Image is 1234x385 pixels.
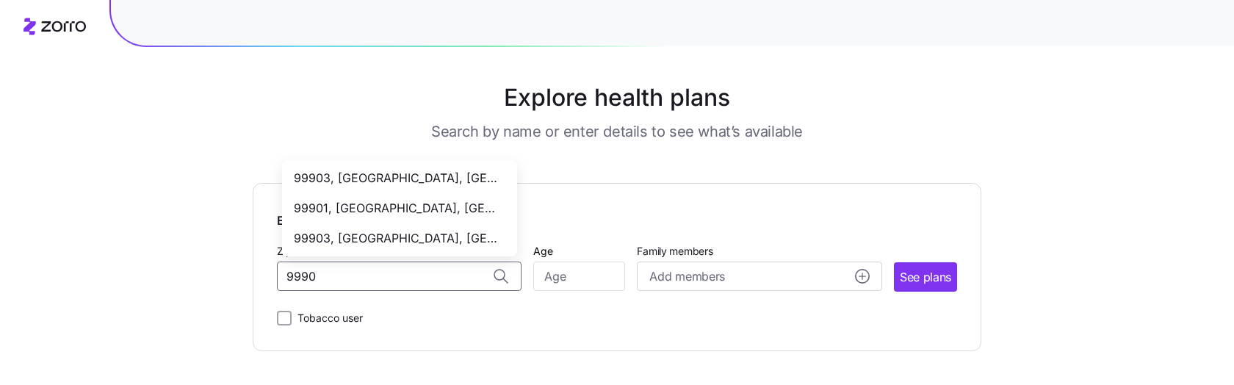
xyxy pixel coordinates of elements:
span: Add members [649,267,724,286]
span: 99901, [GEOGRAPHIC_DATA], [GEOGRAPHIC_DATA] [294,199,499,217]
svg: add icon [855,269,870,284]
label: Age [533,243,553,259]
span: Family members [637,244,881,259]
h3: Search by name or enter details to see what’s available [431,121,803,142]
span: Employee details [277,207,957,230]
button: See plans [894,262,957,292]
input: Age [533,262,625,291]
h1: Explore health plans [289,80,945,115]
button: Add membersadd icon [637,262,881,291]
label: Tobacco user [292,309,363,327]
span: See plans [900,268,951,287]
label: Zip code [277,243,320,259]
input: Zip code [277,262,522,291]
span: 99903, [GEOGRAPHIC_DATA], [GEOGRAPHIC_DATA] [294,169,499,187]
span: 99903, [GEOGRAPHIC_DATA], [GEOGRAPHIC_DATA] [294,229,499,248]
